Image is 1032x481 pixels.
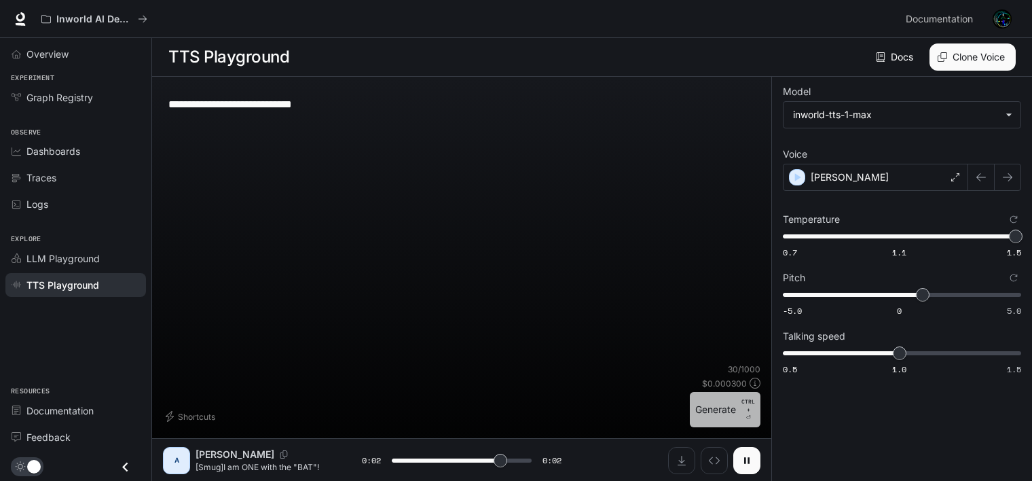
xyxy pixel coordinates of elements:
[168,43,289,71] h1: TTS Playground
[274,450,293,459] button: Copy Voice ID
[1007,363,1021,375] span: 1.5
[35,5,153,33] button: All workspaces
[892,247,906,258] span: 1.1
[1007,247,1021,258] span: 1.5
[110,453,141,481] button: Close drawer
[26,430,71,444] span: Feedback
[783,332,845,341] p: Talking speed
[784,102,1020,128] div: inworld-tts-1-max
[783,305,802,317] span: -5.0
[26,278,99,292] span: TTS Playground
[27,459,41,474] span: Dark mode toggle
[783,215,840,224] p: Temperature
[26,90,93,105] span: Graph Registry
[5,86,146,109] a: Graph Registry
[741,397,755,422] p: ⏎
[5,273,146,297] a: TTS Playground
[196,448,274,461] p: [PERSON_NAME]
[1007,305,1021,317] span: 5.0
[873,43,919,71] a: Docs
[783,273,805,283] p: Pitch
[26,251,100,266] span: LLM Playground
[702,378,747,389] p: $ 0.000300
[1006,270,1021,285] button: Reset to default
[542,454,561,467] span: 0:02
[196,461,329,473] p: [Smug]I am ONE with the "BAT"!
[5,425,146,449] a: Feedback
[690,392,760,427] button: GenerateCTRL +⏎
[166,450,187,471] div: A
[5,139,146,163] a: Dashboards
[783,87,811,96] p: Model
[783,363,797,375] span: 0.5
[5,399,146,423] a: Documentation
[26,197,48,211] span: Logs
[741,397,755,414] p: CTRL +
[163,406,221,427] button: Shortcuts
[5,247,146,270] a: LLM Playground
[892,363,906,375] span: 1.0
[793,108,999,122] div: inworld-tts-1-max
[811,171,889,184] p: [PERSON_NAME]
[26,47,69,61] span: Overview
[929,43,1016,71] button: Clone Voice
[668,447,695,474] button: Download audio
[362,454,381,467] span: 0:02
[906,11,973,28] span: Documentation
[26,144,80,158] span: Dashboards
[5,42,146,66] a: Overview
[701,447,728,474] button: Inspect
[783,247,797,258] span: 0.7
[993,10,1012,29] img: User avatar
[989,5,1016,33] button: User avatar
[728,363,760,375] p: 30 / 1000
[897,305,902,317] span: 0
[900,5,983,33] a: Documentation
[56,14,132,25] p: Inworld AI Demos
[5,192,146,216] a: Logs
[783,149,807,159] p: Voice
[1006,212,1021,227] button: Reset to default
[26,404,94,418] span: Documentation
[26,171,56,185] span: Traces
[5,166,146,190] a: Traces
